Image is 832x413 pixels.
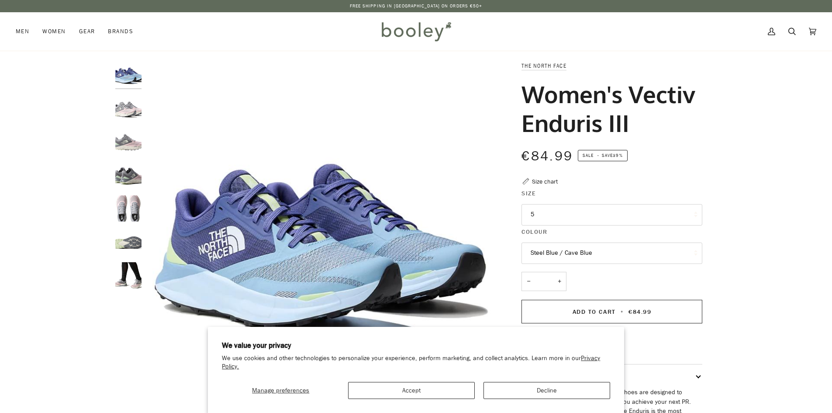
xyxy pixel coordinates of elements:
[532,177,558,186] div: Size chart
[483,382,610,399] button: Decline
[115,95,142,121] img: The North Face Women's Vectiv Enduris III Purdy Pink / Meld Grey - Booley Galway
[222,341,610,351] h2: We value your privacy
[521,189,536,198] span: Size
[79,27,95,36] span: Gear
[348,382,475,399] button: Accept
[16,12,36,51] a: Men
[628,308,651,316] span: €84.99
[521,62,566,69] a: The North Face
[108,27,133,36] span: Brands
[115,229,142,255] img: The North Face Women's Vectiv Enduris III - Booley Galway
[583,152,594,159] span: Sale
[521,227,547,236] span: Colour
[521,272,566,292] input: Quantity
[72,12,102,51] a: Gear
[521,300,702,323] button: Add to Cart • €84.99
[146,61,491,407] div: The North Face Women's Vectiv Enduris III Steel Blue / Cave Blue - Booley Galway
[115,262,142,288] img: The North Face Women's Vectiv Enduris III - Booley Galway
[101,12,140,51] a: Brands
[222,354,600,371] a: Privacy Policy.
[222,382,339,399] button: Manage preferences
[146,61,491,407] img: The North Face Women&#39;s Vectiv Enduris III Steel Blue / Cave Blue - Booley Galway
[521,147,573,165] span: €84.99
[115,195,142,222] img: The North Face Women's Vectiv Enduris III - Booley Galway
[618,308,626,316] span: •
[521,80,696,137] h1: Women's Vectiv Enduris III
[16,27,29,36] span: Men
[115,128,142,154] img: The North Face Women's Vectiv Enduris III - Booley Galway
[115,61,142,87] img: The North Face Women's Vectiv Enduris III Steel Blue / Cave Blue - Booley Galway
[378,19,454,44] img: Booley
[521,243,702,264] button: Steel Blue / Cave Blue
[115,162,142,188] img: The North Face Women's Vectiv Enduris III - Booley Galway
[552,272,566,292] button: +
[521,204,702,226] button: 5
[595,152,602,159] em: •
[613,152,622,159] span: 39%
[573,308,616,316] span: Add to Cart
[521,272,535,292] button: −
[222,354,610,371] p: We use cookies and other technologies to personalize your experience, perform marketing, and coll...
[350,3,483,10] p: Free Shipping in [GEOGRAPHIC_DATA] on Orders €50+
[252,386,309,395] span: Manage preferences
[36,12,72,51] a: Women
[42,27,66,36] span: Women
[578,150,628,161] span: Save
